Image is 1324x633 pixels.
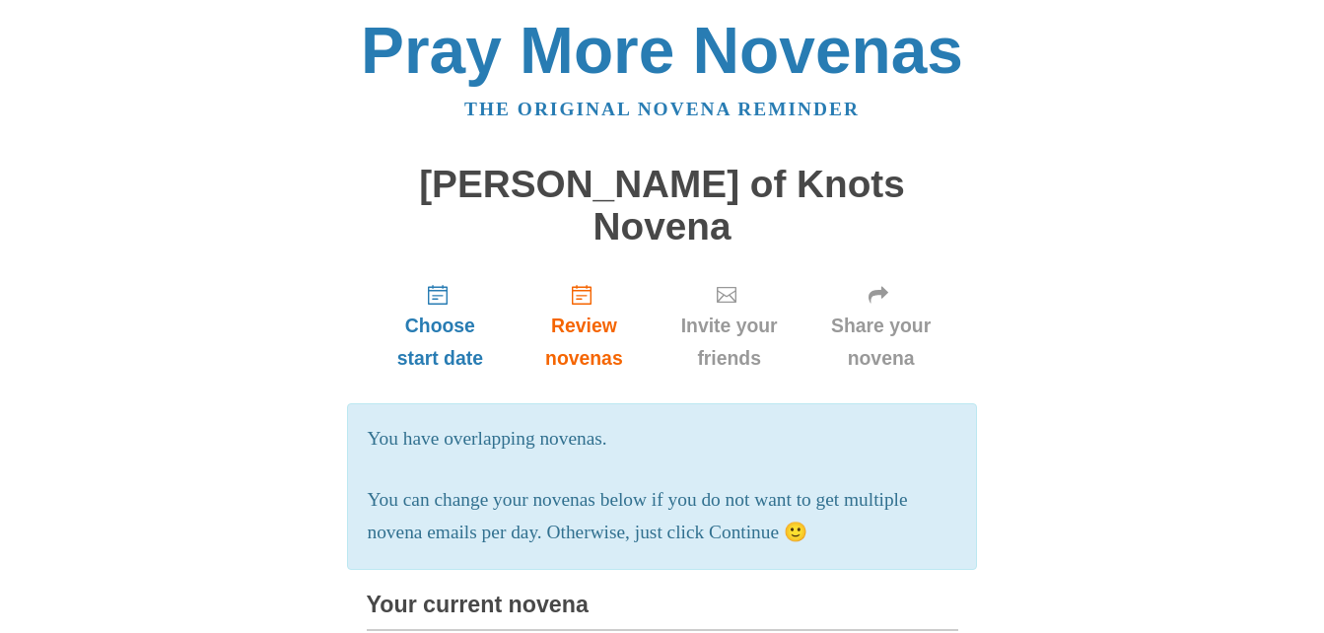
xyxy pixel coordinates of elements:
[367,593,958,631] h3: Your current novena
[386,310,495,375] span: Choose start date
[361,14,963,87] a: Pray More Novenas
[368,423,957,456] p: You have overlapping novenas.
[368,484,957,549] p: You can change your novenas below if you do not want to get multiple novena emails per day. Other...
[533,310,634,375] span: Review novenas
[824,310,939,375] span: Share your novena
[367,267,515,385] a: Choose start date
[804,267,958,385] a: Share your novena
[367,164,958,247] h1: [PERSON_NAME] of Knots Novena
[655,267,804,385] a: Invite your friends
[514,267,654,385] a: Review novenas
[674,310,785,375] span: Invite your friends
[464,99,860,119] a: The original novena reminder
